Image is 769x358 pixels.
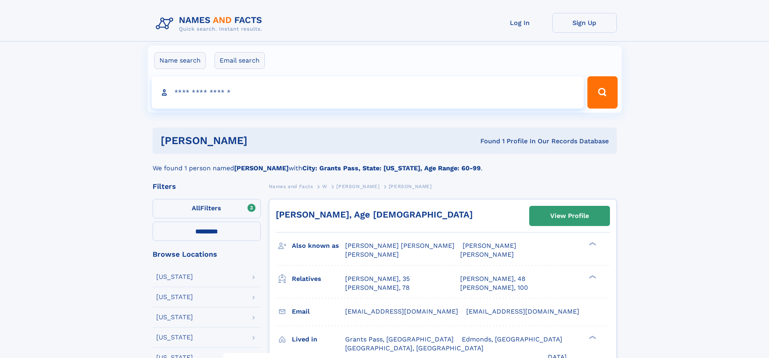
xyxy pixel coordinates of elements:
[463,242,516,249] span: [PERSON_NAME]
[322,184,327,189] span: W
[488,13,552,33] a: Log In
[156,314,193,320] div: [US_STATE]
[345,274,410,283] a: [PERSON_NAME], 35
[587,241,597,247] div: ❯
[552,13,617,33] a: Sign Up
[322,181,327,191] a: W
[345,344,484,352] span: [GEOGRAPHIC_DATA], [GEOGRAPHIC_DATA]
[292,272,345,286] h3: Relatives
[345,283,410,292] a: [PERSON_NAME], 78
[587,274,597,279] div: ❯
[345,251,399,258] span: [PERSON_NAME]
[336,184,379,189] span: [PERSON_NAME]
[156,274,193,280] div: [US_STATE]
[154,52,206,69] label: Name search
[466,308,579,315] span: [EMAIL_ADDRESS][DOMAIN_NAME]
[276,209,473,220] a: [PERSON_NAME], Age [DEMOGRAPHIC_DATA]
[345,308,458,315] span: [EMAIL_ADDRESS][DOMAIN_NAME]
[152,76,584,109] input: search input
[153,183,261,190] div: Filters
[462,335,562,343] span: Edmonds, [GEOGRAPHIC_DATA]
[153,13,269,35] img: Logo Names and Facts
[153,154,617,173] div: We found 1 person named with .
[153,251,261,258] div: Browse Locations
[292,239,345,253] h3: Also known as
[530,206,610,226] a: View Profile
[156,334,193,341] div: [US_STATE]
[460,251,514,258] span: [PERSON_NAME]
[364,137,609,146] div: Found 1 Profile In Our Records Database
[234,164,289,172] b: [PERSON_NAME]
[156,294,193,300] div: [US_STATE]
[587,76,617,109] button: Search Button
[336,181,379,191] a: [PERSON_NAME]
[214,52,265,69] label: Email search
[153,199,261,218] label: Filters
[460,274,526,283] a: [PERSON_NAME], 48
[292,305,345,318] h3: Email
[269,181,313,191] a: Names and Facts
[292,333,345,346] h3: Lived in
[161,136,364,146] h1: [PERSON_NAME]
[345,242,455,249] span: [PERSON_NAME] [PERSON_NAME]
[192,204,200,212] span: All
[550,207,589,225] div: View Profile
[460,283,528,292] a: [PERSON_NAME], 100
[389,184,432,189] span: [PERSON_NAME]
[345,335,454,343] span: Grants Pass, [GEOGRAPHIC_DATA]
[302,164,481,172] b: City: Grants Pass, State: [US_STATE], Age Range: 60-99
[587,335,597,340] div: ❯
